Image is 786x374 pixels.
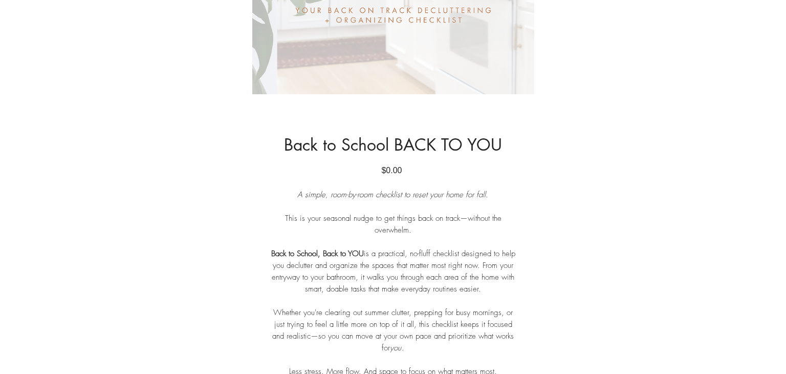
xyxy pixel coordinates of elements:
em: A simple, room-by-room checklist to reset your home for fall. [297,190,489,200]
p: Whether you're clearing out summer clutter, prepping for busy mornings, or just trying to feel a ... [270,307,516,354]
h1: Back to School BACK TO YOU [152,135,634,155]
em: you [390,343,402,353]
span: $0.00 [381,166,402,175]
p: This is your seasonal nudge to get things back on track—without the overwhelm. [270,213,516,236]
strong: Back to School, Back to YOU [271,248,364,259]
p: is a practical, no-fluff checklist designed to help you declutter and organize the spaces that ma... [270,248,516,295]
